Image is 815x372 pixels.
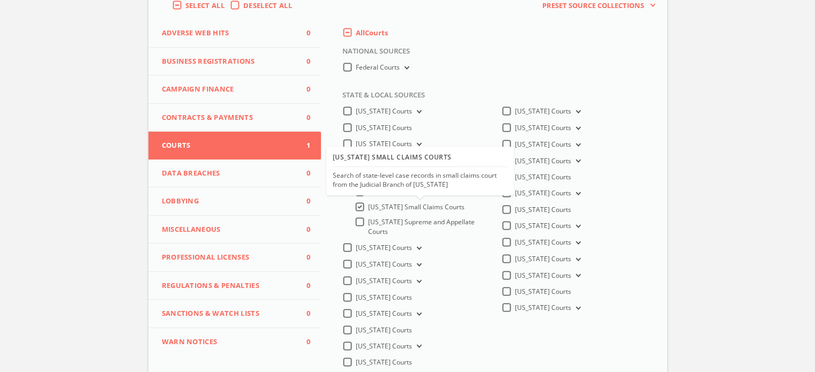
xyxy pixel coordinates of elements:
[294,84,310,95] span: 0
[162,112,295,123] span: Contracts & Payments
[571,156,583,166] button: [US_STATE] Courts
[148,244,321,272] button: Professional Licenses0
[162,308,295,319] span: Sanctions & Watch Lists
[162,84,295,95] span: Campaign Finance
[412,107,424,117] button: [US_STATE] Courts
[356,63,400,72] span: Federal Courts
[515,221,571,230] span: [US_STATE] Courts
[515,303,571,312] span: [US_STATE] Courts
[148,75,321,104] button: Campaign Finance0
[162,280,295,291] span: Regulations & Penalties
[571,189,583,199] button: [US_STATE] Courts
[515,254,571,263] span: [US_STATE] Courts
[356,243,412,252] span: [US_STATE] Courts
[537,1,649,11] span: Preset Source Collections
[148,132,321,160] button: Courts1
[162,224,295,235] span: Miscellaneous
[571,303,583,313] button: [US_STATE] Courts
[515,271,571,280] span: [US_STATE] Courts
[333,149,507,167] div: [US_STATE] Small Claims Courts
[162,168,295,179] span: Data Breaches
[515,123,571,132] span: [US_STATE] Courts
[515,238,571,247] span: [US_STATE] Courts
[412,277,424,286] button: [US_STATE] Courts
[243,1,292,10] span: Deselect All
[571,140,583,150] button: [US_STATE] Courts
[162,252,295,263] span: Professional Licenses
[148,272,321,300] button: Regulations & Penalties0
[412,341,424,351] button: [US_STATE] Courts
[368,217,475,236] span: [US_STATE] Supreme and Appellate Courts
[185,1,225,10] span: Select All
[162,140,295,151] span: Courts
[294,252,310,263] span: 0
[515,287,571,296] span: [US_STATE] Courts
[356,309,412,318] span: [US_STATE] Courts
[515,205,571,214] span: [US_STATE] Courts
[356,260,412,269] span: [US_STATE] Courts
[294,337,310,347] span: 0
[412,244,424,253] button: [US_STATE] Courts
[294,56,310,67] span: 0
[412,140,424,149] button: [US_STATE] Courts
[571,271,583,280] button: [US_STATE] Courts
[537,1,656,11] button: Preset Source Collections
[515,156,571,165] span: [US_STATE] Courts
[148,300,321,328] button: Sanctions & Watch Lists0
[412,260,424,270] button: [US_STATE] Courts
[356,123,412,132] span: [US_STATE] Courts
[148,328,321,356] button: WARN Notices0
[294,112,310,123] span: 0
[356,139,412,148] span: [US_STATE] Courts
[148,19,321,48] button: Adverse Web Hits0
[515,107,571,116] span: [US_STATE] Courts
[356,28,388,37] span: All Courts
[294,196,310,207] span: 0
[162,28,295,39] span: Adverse Web Hits
[294,224,310,235] span: 0
[148,160,321,188] button: Data Breaches0
[162,56,295,67] span: Business Registrations
[148,216,321,244] button: Miscellaneous0
[400,63,412,73] button: Federal Courts
[368,202,465,211] span: [US_STATE] Small Claims Courts
[148,104,321,132] button: Contracts & Payments0
[294,28,310,39] span: 0
[412,309,424,319] button: [US_STATE] Courts
[356,341,412,351] span: [US_STATE] Courts
[162,196,295,207] span: Lobbying
[571,255,583,264] button: [US_STATE] Courts
[515,140,571,149] span: [US_STATE] Courts
[356,276,412,285] span: [US_STATE] Courts
[334,46,410,62] span: National Sources
[294,140,310,151] span: 1
[294,280,310,291] span: 0
[162,337,295,347] span: WARN Notices
[294,168,310,179] span: 0
[571,238,583,248] button: [US_STATE] Courts
[356,293,412,302] span: [US_STATE] Courts
[356,107,412,116] span: [US_STATE] Courts
[333,171,507,189] div: Search of state-level case records in small claims court from the Judicial Branch of [US_STATE]
[571,124,583,133] button: [US_STATE] Courts
[294,308,310,319] span: 0
[571,222,583,231] button: [US_STATE] Courts
[571,107,583,117] button: [US_STATE] Courts
[356,325,412,335] span: [US_STATE] Courts
[356,358,412,367] span: [US_STATE] Courts
[515,172,571,181] span: [US_STATE] Courts
[515,188,571,198] span: [US_STATE] Courts
[148,187,321,216] button: Lobbying0
[334,90,425,106] span: State & Local Sources
[148,48,321,76] button: Business Registrations0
